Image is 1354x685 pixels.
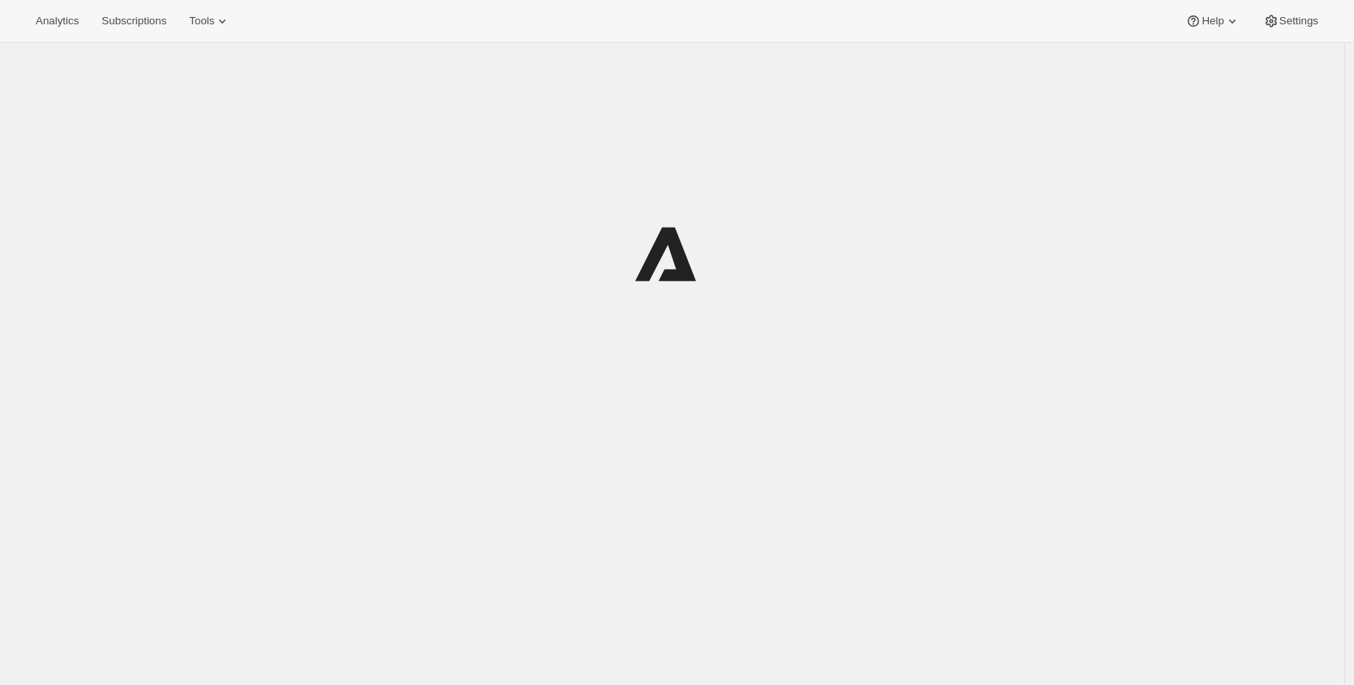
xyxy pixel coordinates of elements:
button: Analytics [26,10,88,32]
span: Subscriptions [101,15,166,28]
span: Tools [189,15,214,28]
button: Settings [1253,10,1328,32]
span: Settings [1279,15,1318,28]
button: Subscriptions [92,10,176,32]
button: Help [1176,10,1249,32]
button: Tools [179,10,240,32]
span: Help [1201,15,1223,28]
span: Analytics [36,15,79,28]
